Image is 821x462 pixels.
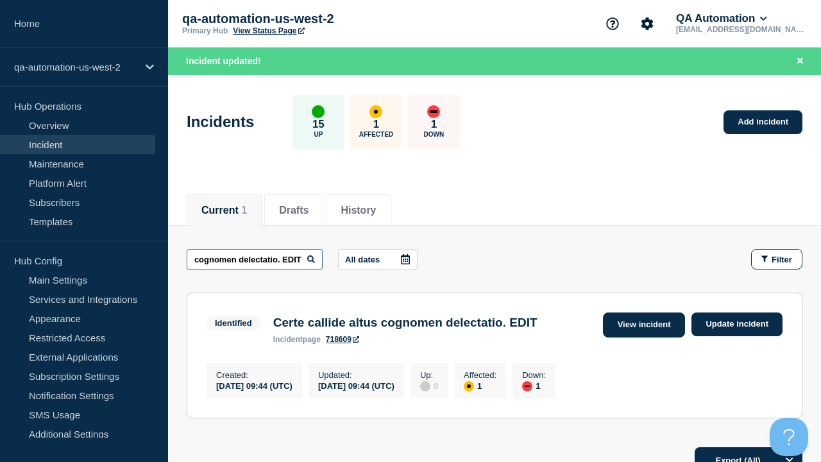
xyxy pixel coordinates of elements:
[772,255,792,264] span: Filter
[673,25,807,34] p: [EMAIL_ADDRESS][DOMAIN_NAME]
[522,370,546,380] p: Down :
[314,131,323,138] p: Up
[273,316,537,330] h3: Certe callide altus cognomen delectatio. EDIT
[201,205,247,216] button: Current 1
[522,380,546,391] div: 1
[233,26,304,35] a: View Status Page
[603,312,686,338] a: View incident
[273,335,321,344] p: page
[187,249,323,269] input: Search incidents
[312,105,325,118] div: up
[216,370,292,380] p: Created :
[599,10,626,37] button: Support
[14,62,137,73] p: qa-automation-us-west-2
[341,205,376,216] button: History
[338,249,418,269] button: All dates
[464,381,474,391] div: affected
[182,12,439,26] p: qa-automation-us-west-2
[431,118,437,131] p: 1
[241,205,247,216] span: 1
[673,12,770,25] button: QA Automation
[326,335,359,344] a: 718609
[770,418,808,456] iframe: Help Scout Beacon - Open
[420,370,438,380] p: Up :
[724,110,802,134] a: Add incident
[318,370,394,380] p: Updated :
[427,105,440,118] div: down
[182,26,228,35] p: Primary Hub
[369,105,382,118] div: affected
[420,381,430,391] div: disabled
[634,10,661,37] button: Account settings
[522,381,532,391] div: down
[318,380,394,391] div: [DATE] 09:44 (UTC)
[464,370,496,380] p: Affected :
[187,113,254,131] h1: Incidents
[345,255,380,264] p: All dates
[464,380,496,391] div: 1
[186,56,261,66] span: Incident updated!
[207,316,260,330] span: Identified
[420,380,438,391] div: 0
[216,380,292,391] div: [DATE] 09:44 (UTC)
[424,131,444,138] p: Down
[751,249,802,269] button: Filter
[373,118,379,131] p: 1
[691,312,783,336] a: Update incident
[273,335,303,344] span: incident
[359,131,393,138] p: Affected
[312,118,325,131] p: 15
[279,205,309,216] button: Drafts
[792,54,808,69] button: Close banner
